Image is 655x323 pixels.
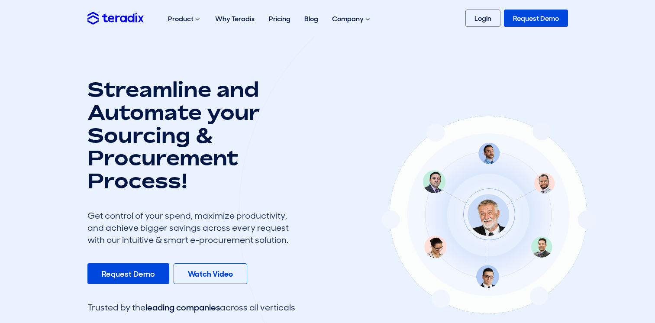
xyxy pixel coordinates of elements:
[504,10,568,27] a: Request Demo
[262,5,297,32] a: Pricing
[465,10,500,27] a: Login
[87,301,295,313] div: Trusted by the across all verticals
[297,5,325,32] a: Blog
[161,5,208,33] div: Product
[87,78,295,192] h1: Streamline and Automate your Sourcing & Procurement Process!
[87,210,295,246] div: Get control of your spend, maximize productivity, and achieve bigger savings across every request...
[325,5,378,33] div: Company
[87,12,144,24] img: Teradix logo
[208,5,262,32] a: Why Teradix
[174,263,247,284] a: Watch Video
[145,302,220,313] span: leading companies
[87,263,169,284] a: Request Demo
[188,269,233,279] b: Watch Video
